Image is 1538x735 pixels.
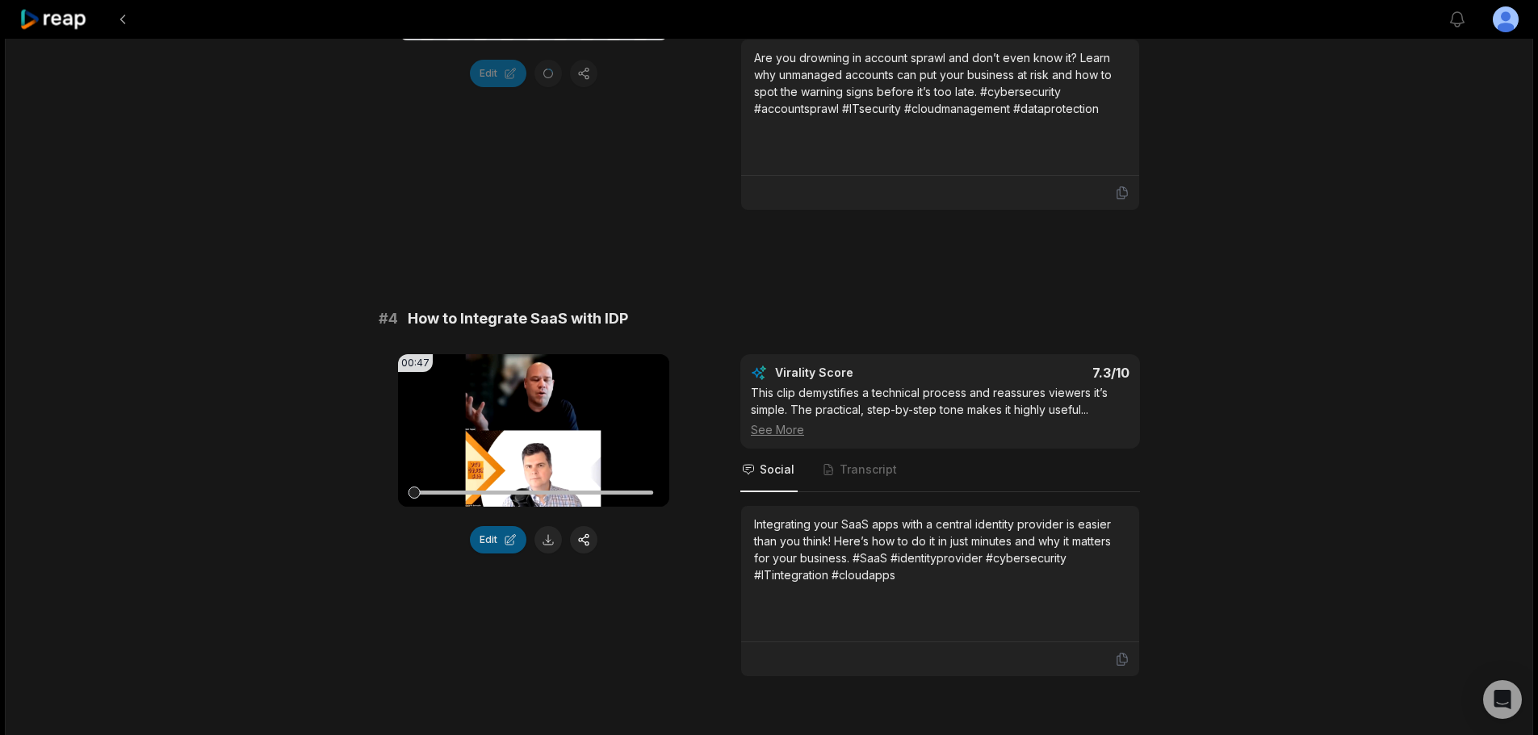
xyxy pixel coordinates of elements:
[1483,680,1522,719] div: Open Intercom Messenger
[470,60,526,87] button: Edit
[379,307,398,330] span: # 4
[840,461,897,478] span: Transcript
[408,307,628,330] span: How to Integrate SaaS with IDP
[754,516,1126,583] div: Integrating your SaaS apps with a central identity provider is easier than you think! Here’s how ...
[470,526,526,553] button: Edit
[751,421,1129,438] div: See More
[398,354,669,507] video: Your browser does not support mp4 format.
[775,365,949,381] div: Virality Score
[957,365,1130,381] div: 7.3 /10
[740,449,1140,492] nav: Tabs
[760,461,794,478] span: Social
[754,49,1126,117] div: Are you drowning in account sprawl and don’t even know it? Learn why unmanaged accounts can put y...
[751,384,1129,438] div: This clip demystifies a technical process and reassures viewers it’s simple. The practical, step-...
